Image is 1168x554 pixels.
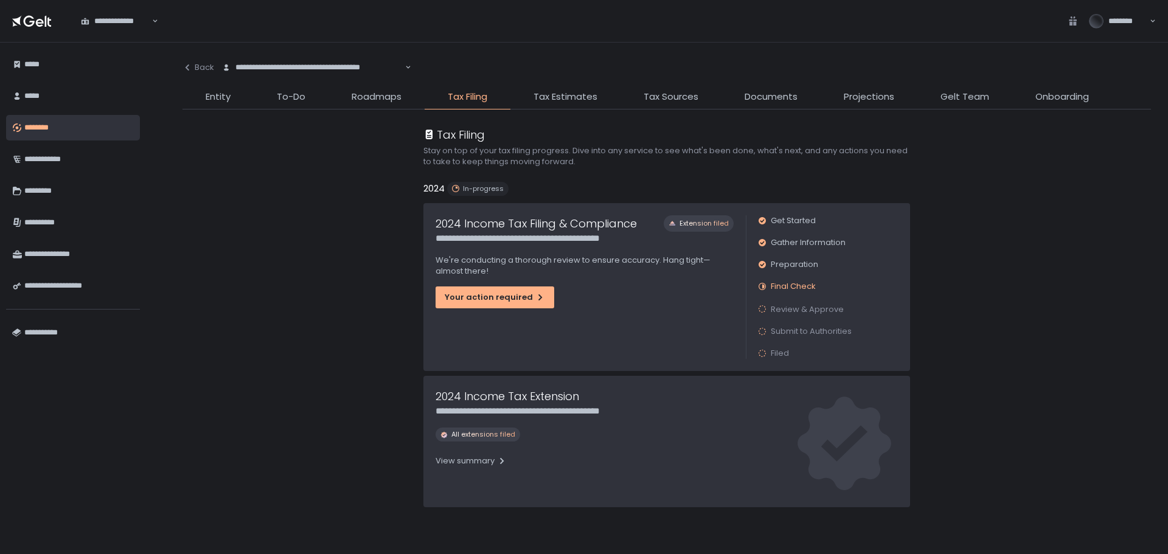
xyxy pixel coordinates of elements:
[680,219,729,228] span: Extension filed
[436,451,507,471] button: View summary
[771,303,844,315] span: Review & Approve
[436,388,579,404] h1: 2024 Income Tax Extension
[445,292,545,303] div: Your action required
[771,326,852,337] span: Submit to Authorities
[436,215,637,232] h1: 2024 Income Tax Filing & Compliance
[206,90,231,104] span: Entity
[940,90,989,104] span: Gelt Team
[436,286,554,308] button: Your action required
[534,90,597,104] span: Tax Estimates
[448,90,487,104] span: Tax Filing
[771,259,818,270] span: Preparation
[771,237,846,248] span: Gather Information
[403,61,404,74] input: Search for option
[423,126,485,143] div: Tax Filing
[352,90,401,104] span: Roadmaps
[182,62,214,73] div: Back
[436,455,507,466] div: View summary
[436,255,734,277] p: We're conducting a thorough review to ensure accuracy. Hang tight—almost there!
[423,145,910,167] h2: Stay on top of your tax filing progress. Dive into any service to see what's been done, what's ne...
[644,90,698,104] span: Tax Sources
[771,281,816,292] span: Final Check
[423,182,445,196] h2: 2024
[771,348,789,359] span: Filed
[73,9,158,34] div: Search for option
[1035,90,1089,104] span: Onboarding
[771,215,816,226] span: Get Started
[463,184,504,193] span: In-progress
[277,90,305,104] span: To-Do
[844,90,894,104] span: Projections
[745,90,798,104] span: Documents
[451,430,515,439] span: All extensions filed
[214,55,411,80] div: Search for option
[150,15,151,27] input: Search for option
[182,55,214,80] button: Back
